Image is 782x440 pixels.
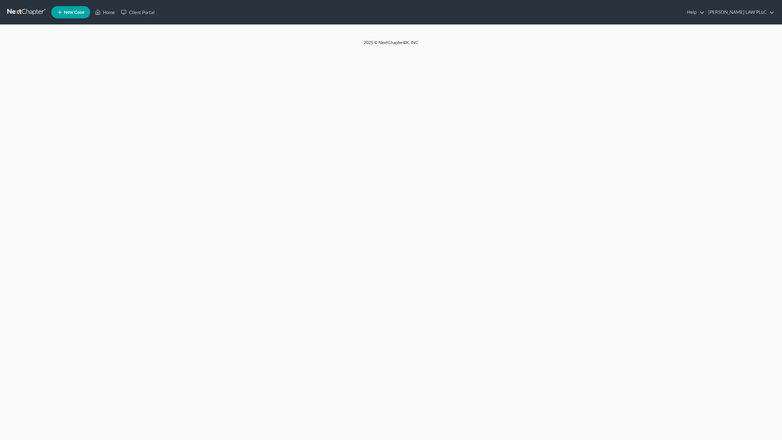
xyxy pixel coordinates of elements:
a: Help [684,7,704,18]
new-legal-case-button: New Case [51,6,90,18]
a: Home [92,7,118,18]
a: Client Portal [118,7,158,18]
div: 2025 © NextChapterBK, INC [217,39,565,50]
a: [PERSON_NAME] LAW PLLC [705,7,774,18]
